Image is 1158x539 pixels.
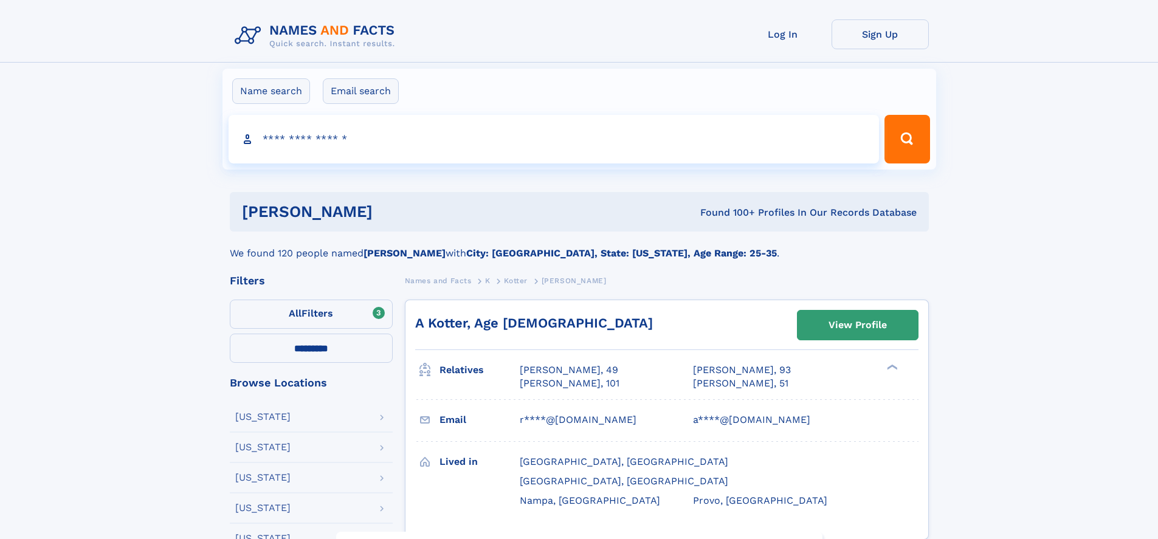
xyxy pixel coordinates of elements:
a: Sign Up [832,19,929,49]
a: K [485,273,491,288]
button: Search Button [884,115,929,163]
span: [GEOGRAPHIC_DATA], [GEOGRAPHIC_DATA] [520,456,728,467]
div: [US_STATE] [235,442,291,452]
a: [PERSON_NAME], 93 [693,363,791,377]
a: [PERSON_NAME], 51 [693,377,788,390]
div: Found 100+ Profiles In Our Records Database [536,206,917,219]
a: [PERSON_NAME], 49 [520,363,618,377]
label: Email search [323,78,399,104]
img: Logo Names and Facts [230,19,405,52]
div: Browse Locations [230,377,393,388]
label: Name search [232,78,310,104]
span: All [289,307,302,319]
h1: [PERSON_NAME] [242,204,537,219]
a: [PERSON_NAME], 101 [520,377,619,390]
span: Kotter [504,276,528,285]
span: [GEOGRAPHIC_DATA], [GEOGRAPHIC_DATA] [520,475,728,487]
b: [PERSON_NAME] [364,247,446,259]
span: K [485,276,491,285]
div: Filters [230,275,393,286]
div: [US_STATE] [235,473,291,482]
div: ❯ [884,363,898,371]
h3: Relatives [439,360,520,380]
h3: Email [439,410,520,430]
div: View Profile [829,311,887,339]
input: search input [229,115,880,163]
label: Filters [230,300,393,329]
a: View Profile [798,311,918,340]
div: [US_STATE] [235,503,291,513]
span: Provo, [GEOGRAPHIC_DATA] [693,495,827,506]
b: City: [GEOGRAPHIC_DATA], State: [US_STATE], Age Range: 25-35 [466,247,777,259]
a: Kotter [504,273,528,288]
a: A Kotter, Age [DEMOGRAPHIC_DATA] [415,315,653,331]
span: [PERSON_NAME] [542,276,607,285]
a: Log In [734,19,832,49]
a: Names and Facts [405,273,472,288]
span: Nampa, [GEOGRAPHIC_DATA] [520,495,660,506]
div: We found 120 people named with . [230,232,929,261]
div: [US_STATE] [235,412,291,422]
h3: Lived in [439,451,520,472]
